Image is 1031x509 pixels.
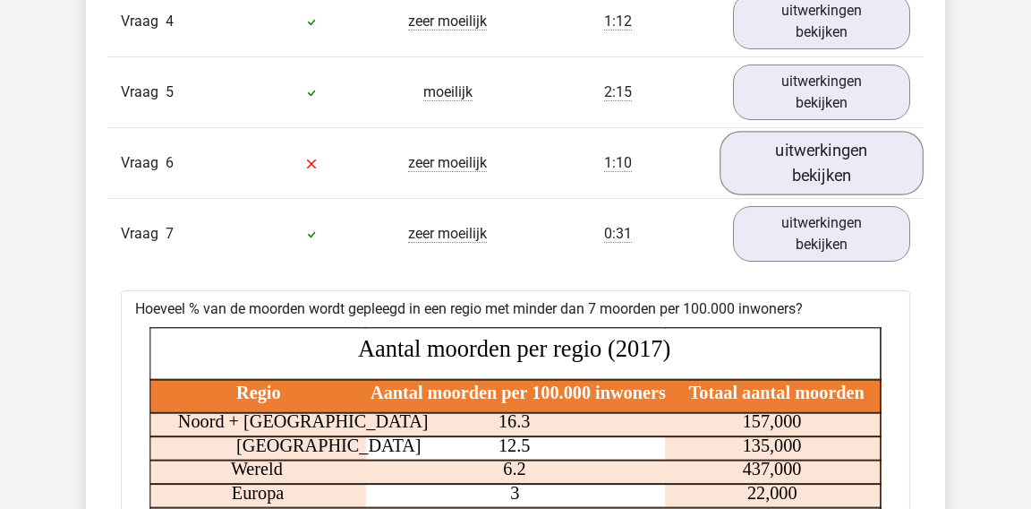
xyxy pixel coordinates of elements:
span: Vraag [121,82,166,103]
span: 2:15 [604,83,632,101]
tspan: Totaal aantal moorden [689,383,865,402]
a: uitwerkingen bekijken [720,131,924,194]
span: Vraag [121,223,166,245]
tspan: Wereld [231,459,283,479]
a: uitwerkingen bekijken [733,206,910,262]
a: uitwerkingen bekijken [733,65,910,120]
span: 4 [166,13,174,30]
span: 0:31 [604,225,632,243]
span: 7 [166,225,174,242]
span: zeer moeilijk [408,225,487,243]
span: 1:10 [604,154,632,172]
span: moeilijk [423,83,473,101]
tspan: 3 [510,483,519,503]
span: 6 [166,154,174,171]
span: 1:12 [604,13,632,30]
tspan: 12.5 [498,436,530,455]
span: Vraag [121,11,166,32]
tspan: 22,000 [747,483,797,503]
tspan: Europa [232,483,284,504]
span: zeer moeilijk [408,13,487,30]
tspan: Noord + [GEOGRAPHIC_DATA] [178,411,429,431]
tspan: 135,000 [743,436,802,455]
tspan: Aantal moorden per 100.000 inwoners [371,383,666,403]
tspan: Regio [236,383,281,403]
tspan: 157,000 [743,411,802,431]
span: zeer moeilijk [408,154,487,172]
span: 5 [166,83,174,100]
tspan: 437,000 [743,459,802,479]
tspan: 6.2 [503,459,525,479]
tspan: 16.3 [498,411,530,431]
tspan: [GEOGRAPHIC_DATA] [236,436,422,455]
tspan: Aantal moorden per regio (2017) [358,335,670,362]
span: Vraag [121,152,166,174]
